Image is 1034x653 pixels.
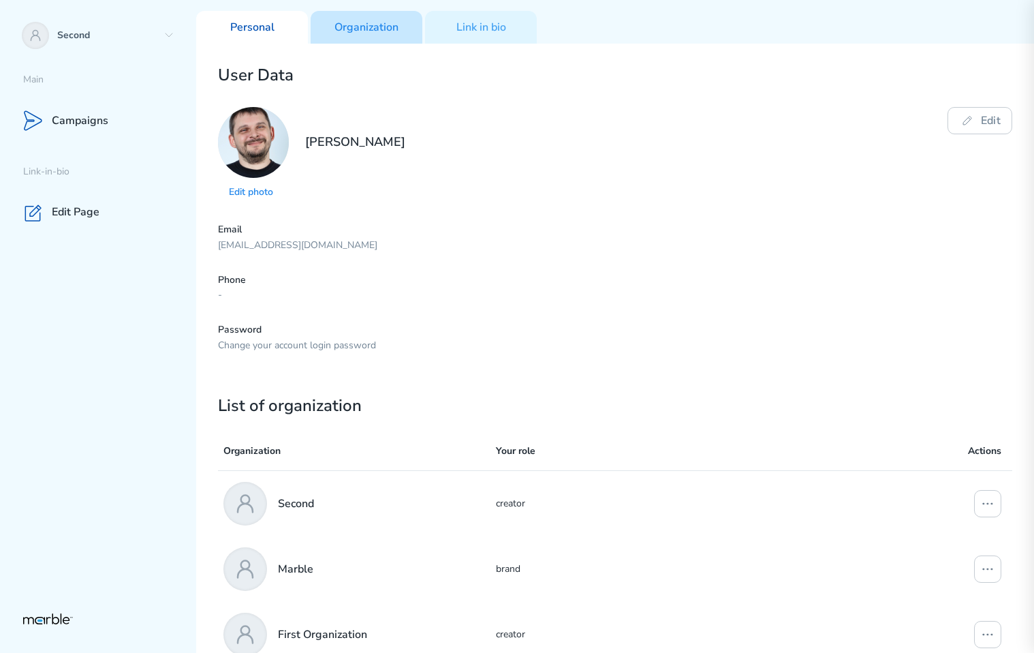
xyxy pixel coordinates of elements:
[218,396,1012,416] h2: List of organization
[496,496,885,512] p: creator
[218,274,1012,287] p: Phone
[229,186,278,199] p: Edit photo
[218,65,1012,85] h2: User Data
[278,626,367,643] p: First Organization
[218,289,1012,302] p: -
[57,29,158,42] p: Second
[885,443,1001,459] p: Actions
[218,239,1012,252] p: [EMAIL_ADDRESS][DOMAIN_NAME]
[278,561,313,577] p: Marble
[334,20,398,35] p: Organization
[305,134,405,202] h2: [PERSON_NAME]
[496,626,885,643] p: creator
[496,443,885,459] p: Your role
[947,107,1012,134] button: Edit
[218,339,1012,352] p: Change your account login password
[456,20,506,35] p: Link in bio
[278,496,314,512] p: Second
[23,166,196,179] p: Link-in-bio
[52,114,108,128] p: Campaigns
[223,443,496,459] p: Organization
[23,74,196,87] p: Main
[218,224,1012,237] p: Email
[52,205,99,219] p: Edit Page
[496,561,885,577] p: brand
[218,324,1012,337] p: Password
[230,20,275,35] p: Personal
